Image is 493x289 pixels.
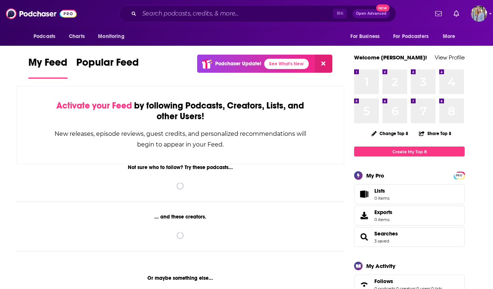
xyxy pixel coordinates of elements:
[28,30,65,44] button: open menu
[28,56,67,73] span: My Feed
[357,210,371,221] span: Exports
[435,54,465,61] a: View Profile
[56,100,132,111] span: Activate your Feed
[54,100,307,122] div: by following Podcasts, Creators, Lists, and other Users!
[356,12,387,16] span: Open Advanced
[374,278,393,285] span: Follows
[333,9,347,18] span: ⌘ K
[366,262,395,269] div: My Activity
[76,56,139,79] a: Popular Feed
[374,238,389,244] a: 3 saved
[353,9,390,18] button: Open AdvancedNew
[215,61,261,67] p: Podchaser Update!
[374,196,389,201] span: 0 items
[17,275,344,281] div: Or maybe something else...
[17,164,344,171] div: Not sure who to follow? Try these podcasts...
[374,230,398,237] a: Searches
[350,31,380,42] span: For Business
[357,232,371,242] a: Searches
[374,278,442,285] a: Follows
[393,31,429,42] span: For Podcasters
[354,206,465,226] a: Exports
[471,6,487,22] span: Logged in as JFMuntsinger
[455,172,464,178] a: PRO
[388,30,439,44] button: open menu
[354,54,427,61] a: Welcome [PERSON_NAME]!
[455,173,464,178] span: PRO
[432,7,445,20] a: Show notifications dropdown
[17,214,344,220] div: ... and these creators.
[345,30,389,44] button: open menu
[367,129,413,138] button: Change Top 8
[98,31,124,42] span: Monitoring
[76,56,139,73] span: Popular Feed
[374,209,392,216] span: Exports
[354,184,465,204] a: Lists
[28,56,67,79] a: My Feed
[374,187,389,194] span: Lists
[374,217,392,222] span: 0 items
[443,31,455,42] span: More
[64,30,89,44] a: Charts
[471,6,487,22] img: User Profile
[451,7,462,20] a: Show notifications dropdown
[366,172,384,179] div: My Pro
[6,7,77,21] img: Podchaser - Follow, Share and Rate Podcasts
[357,189,371,199] span: Lists
[54,128,307,150] div: New releases, episode reviews, guest credits, and personalized recommendations will begin to appe...
[376,4,389,11] span: New
[93,30,134,44] button: open menu
[34,31,55,42] span: Podcasts
[69,31,85,42] span: Charts
[471,6,487,22] button: Show profile menu
[119,5,396,22] div: Search podcasts, credits, & more...
[419,126,452,141] button: Share Top 8
[354,227,465,247] span: Searches
[264,59,309,69] a: See What's New
[139,8,333,20] input: Search podcasts, credits, & more...
[354,147,465,156] a: Create My Top 8
[438,30,465,44] button: open menu
[374,187,385,194] span: Lists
